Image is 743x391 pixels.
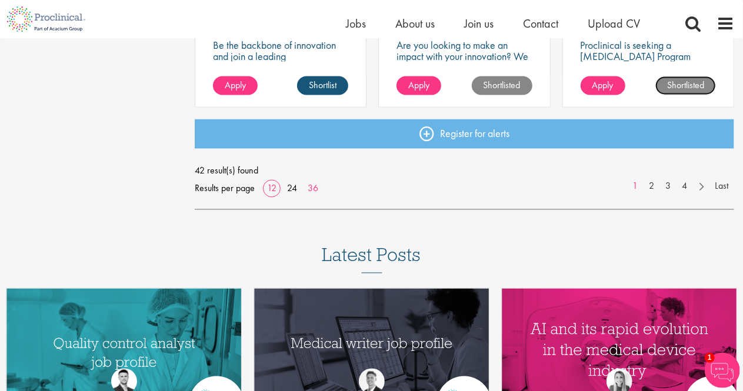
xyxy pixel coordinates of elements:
p: Proclinical is seeking a [MEDICAL_DATA] Program Manager to join our client's team for an exciting... [581,39,716,106]
a: 2 [643,180,660,193]
span: Results per page [195,180,255,198]
a: About us [395,16,435,31]
a: Register for alerts [195,119,734,149]
a: Shortlist [297,76,348,95]
a: Apply [213,76,258,95]
a: Apply [397,76,441,95]
h3: Latest Posts [322,245,421,273]
a: Last [709,180,734,193]
a: 24 [283,182,301,195]
a: 3 [659,180,677,193]
p: Are you looking to make an impact with your innovation? We are working with a well-established ph... [397,39,532,106]
span: 1 [705,353,715,363]
a: Shortlisted [472,76,532,95]
span: Apply [225,79,246,91]
img: Chatbot [705,353,740,388]
a: Upload CV [588,16,640,31]
a: Contact [523,16,558,31]
a: 4 [676,180,693,193]
span: Apply [592,79,614,91]
a: 1 [627,180,644,193]
a: 36 [304,182,322,195]
span: 42 result(s) found [195,162,734,180]
a: Join us [464,16,494,31]
a: Jobs [346,16,366,31]
a: Apply [581,76,625,95]
p: Be the backbone of innovation and join a leading pharmaceutical company to help keep life-changin... [213,39,348,95]
span: Apply [408,79,429,91]
a: 12 [263,182,281,195]
a: Shortlisted [655,76,716,95]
